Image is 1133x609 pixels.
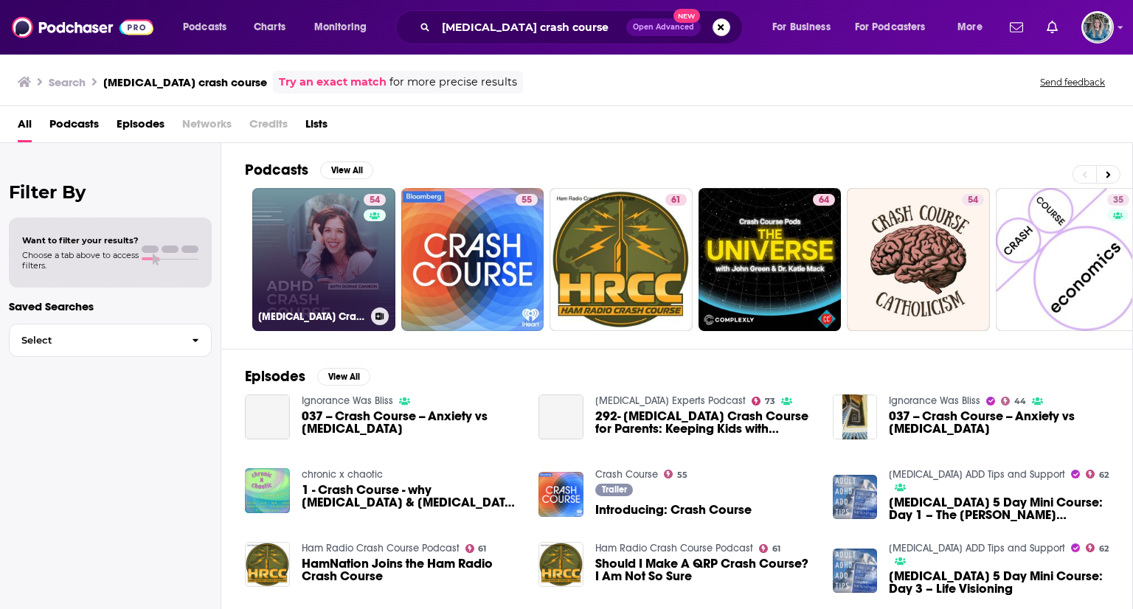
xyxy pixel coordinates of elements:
[302,410,522,435] a: 037 -- Crash Course -- Anxiety vs ADHD
[465,544,487,553] a: 61
[18,112,32,142] a: All
[1086,470,1109,478] a: 62
[12,13,153,41] img: Podchaser - Follow, Share and Rate Podcasts
[889,496,1109,521] span: [MEDICAL_DATA] 5 Day Mini Course: Day 1 – The [PERSON_NAME] Hypothesis of [MEDICAL_DATA]
[10,335,180,345] span: Select
[699,188,842,331] a: 64
[538,394,583,439] a: 292- Coronavirus Crash Course for Parents: Keeping Kids with ADHD in 'Study Mode'
[626,18,701,36] button: Open AdvancedNew
[304,15,386,39] button: open menu
[1081,11,1114,43] img: User Profile
[302,394,393,407] a: Ignorance Was Bliss
[772,546,780,552] span: 61
[889,468,1065,481] a: Adult ADHD ADD Tips and Support
[409,10,757,44] div: Search podcasts, credits, & more...
[1113,193,1123,208] span: 35
[522,193,532,208] span: 55
[302,484,522,509] a: 1 - Crash Course - why autism & ADHD go undiagnosed, functioning labels & neurodiversity
[182,112,232,142] span: Networks
[1081,11,1114,43] span: Logged in as EllaDavidson
[478,546,486,552] span: 61
[671,193,681,208] span: 61
[49,112,99,142] a: Podcasts
[314,17,367,38] span: Monitoring
[1107,194,1129,206] a: 35
[595,410,815,435] a: 292- Coronavirus Crash Course for Parents: Keeping Kids with ADHD in 'Study Mode'
[302,542,460,554] a: Ham Radio Crash Course Podcast
[245,161,308,179] h2: Podcasts
[889,410,1109,435] a: 037 -- Crash Course -- Anxiety vs ADHD
[245,394,290,439] a: 037 -- Crash Course -- Anxiety vs ADHD
[595,410,815,435] span: 292- [MEDICAL_DATA] Crash Course for Parents: Keeping Kids with [MEDICAL_DATA] in 'Study Mode'
[117,112,164,142] a: Episodes
[302,410,522,435] span: 037 -- Crash Course -- Anxiety vs [MEDICAL_DATA]
[673,9,700,23] span: New
[833,549,878,594] img: Adult ADHD 5 Day Mini Course: Day 3 – Life Visioning
[665,194,687,206] a: 61
[1041,15,1064,40] a: Show notifications dropdown
[22,250,139,271] span: Choose a tab above to access filters.
[436,15,626,39] input: Search podcasts, credits, & more...
[9,299,212,313] p: Saved Searches
[550,188,693,331] a: 61
[258,310,365,323] h3: [MEDICAL_DATA] Crash Course
[752,397,775,406] a: 73
[183,17,226,38] span: Podcasts
[245,468,290,513] img: 1 - Crash Course - why autism & ADHD go undiagnosed, functioning labels & neurodiversity
[305,112,328,142] a: Lists
[595,504,752,516] a: Introducing: Crash Course
[245,367,370,386] a: EpisodesView All
[370,193,380,208] span: 54
[173,15,246,39] button: open menu
[249,112,288,142] span: Credits
[947,15,1001,39] button: open menu
[845,15,947,39] button: open menu
[602,485,627,494] span: Trailer
[245,367,305,386] h2: Episodes
[1081,11,1114,43] button: Show profile menu
[889,394,980,407] a: Ignorance Was Bliss
[320,161,373,179] button: View All
[759,544,780,553] a: 61
[833,475,878,520] img: Adult ADHD 5 Day Mini Course: Day 1 – The Hunter Farmer Hypothesis of ADHD
[538,542,583,587] img: Should I Make A QRP Crash Course? I Am Not So Sure
[389,74,517,91] span: for more precise results
[968,193,978,208] span: 54
[595,542,753,554] a: Ham Radio Crash Course Podcast
[1086,543,1109,552] a: 62
[538,472,583,517] img: Introducing: Crash Course
[1014,398,1026,405] span: 44
[245,161,373,179] a: PodcastsView All
[633,24,694,31] span: Open Advanced
[765,398,775,405] span: 73
[677,472,687,478] span: 55
[364,194,386,206] a: 54
[889,542,1065,554] a: Adult ADHD ADD Tips and Support
[252,188,395,331] a: 54[MEDICAL_DATA] Crash Course
[1004,15,1029,40] a: Show notifications dropdown
[401,188,544,331] a: 55
[1036,76,1109,88] button: Send feedback
[813,194,835,206] a: 64
[302,468,383,481] a: chronic x chaotic
[245,542,290,587] a: HamNation Joins the Ham Radio Crash Course
[772,17,831,38] span: For Business
[302,557,522,582] a: HamNation Joins the Ham Radio Crash Course
[595,468,658,481] a: Crash Course
[254,17,285,38] span: Charts
[9,324,212,357] button: Select
[49,75,86,89] h3: Search
[279,74,387,91] a: Try an exact match
[595,557,815,582] a: Should I Make A QRP Crash Course? I Am Not So Sure
[22,235,139,246] span: Want to filter your results?
[962,194,984,206] a: 54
